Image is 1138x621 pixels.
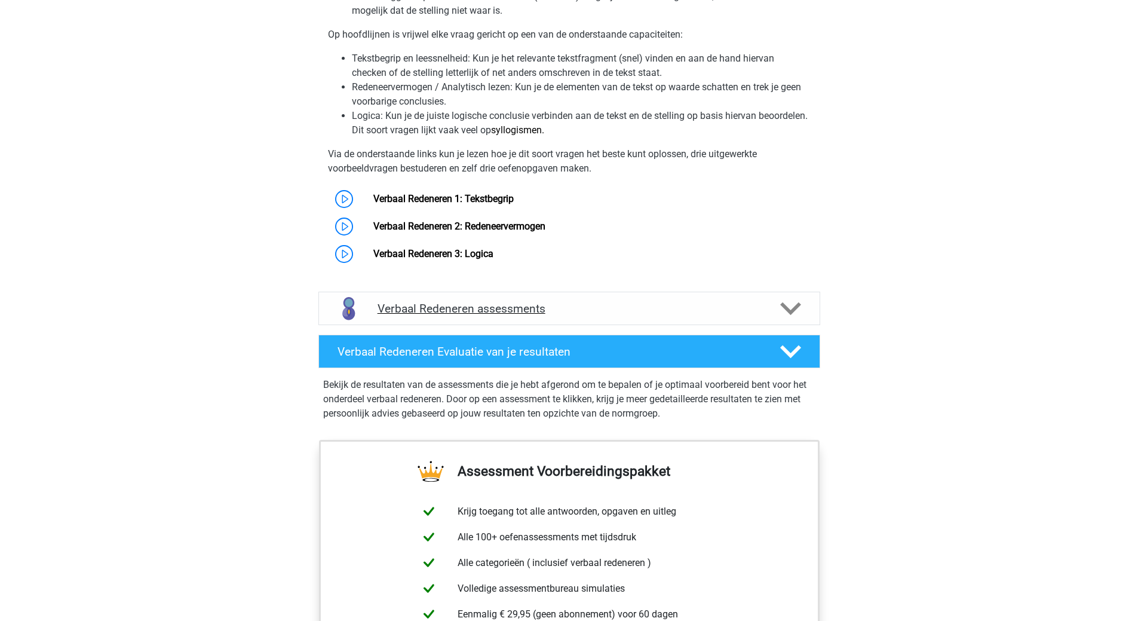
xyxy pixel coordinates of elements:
h4: Verbaal Redeneren Evaluatie van je resultaten [338,345,761,359]
li: Tekstbegrip en leessnelheid: Kun je het relevante tekstfragment (snel) vinden en aan de hand hier... [352,51,811,80]
a: Verbaal Redeneren 1: Tekstbegrip [373,193,514,204]
h4: Verbaal Redeneren assessments [378,302,761,316]
p: Bekijk de resultaten van de assessments die je hebt afgerond om te bepalen of je optimaal voorber... [323,378,815,421]
a: Verbaal Redeneren 2: Redeneervermogen [373,221,545,232]
p: Op hoofdlijnen is vrijwel elke vraag gericht op een van de onderstaande capaciteiten: [328,27,811,42]
li: Redeneervermogen / Analytisch lezen: Kun je de elementen van de tekst op waarde schatten en trek ... [352,80,811,109]
a: Verbaal Redeneren Evaluatie van je resultaten [314,335,825,368]
a: assessments Verbaal Redeneren assessments [314,292,825,325]
a: Verbaal Redeneren 3: Logica [373,248,493,259]
a: syllogismen. [491,124,544,136]
p: Via de onderstaande links kun je lezen hoe je dit soort vragen het beste kunt oplossen, drie uitg... [328,147,811,176]
li: Logica: Kun je de juiste logische conclusie verbinden aan de tekst en de stelling op basis hierva... [352,109,811,137]
img: verbaal redeneren assessments [333,293,364,324]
